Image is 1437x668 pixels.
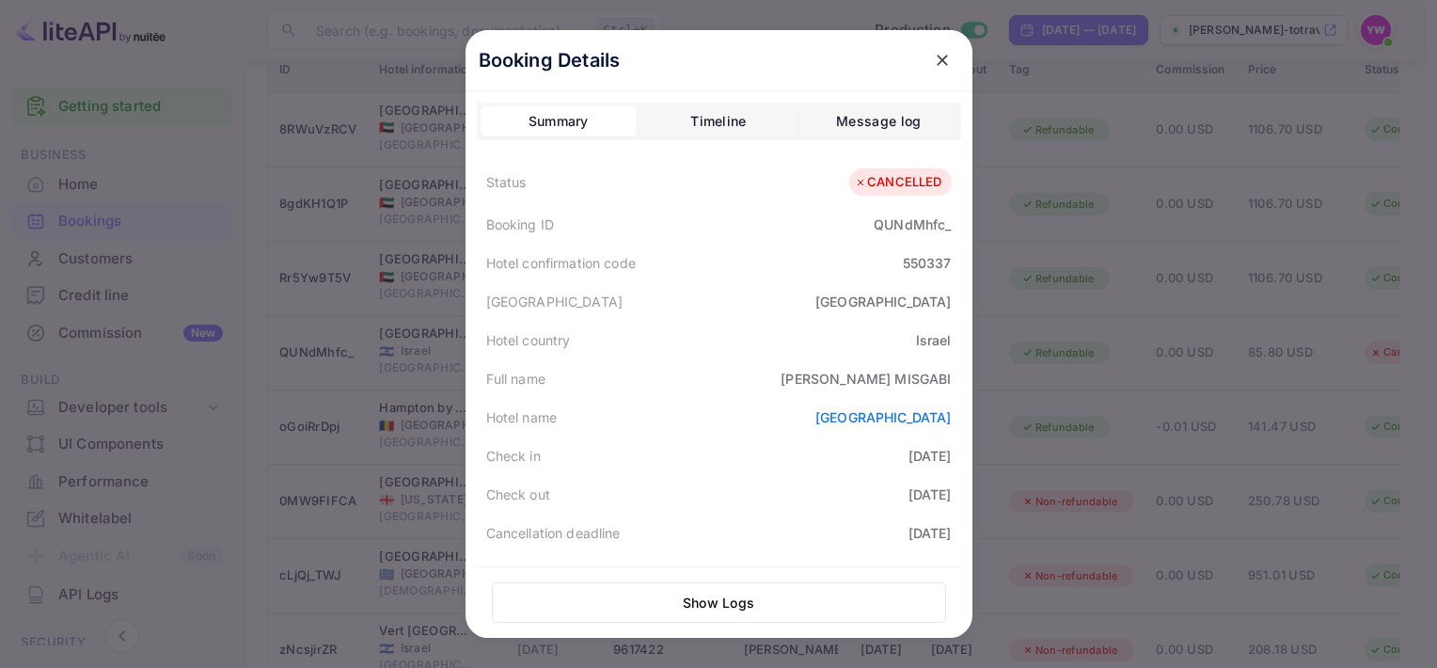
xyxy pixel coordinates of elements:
button: close [925,43,959,77]
div: 550337 [903,253,952,273]
a: [GEOGRAPHIC_DATA] [815,409,952,425]
div: Timeline [690,110,746,133]
div: Full name [486,369,545,389]
div: [GEOGRAPHIC_DATA] [815,292,952,311]
div: Check in [486,446,541,466]
div: Israel [916,330,952,350]
p: Booking Details [479,46,621,74]
div: Check out [486,485,550,504]
div: [DATE] [908,523,952,543]
button: Message log [800,106,956,136]
div: Hotel name [486,407,558,427]
div: Status [486,172,527,192]
div: Hotel country [486,330,571,350]
button: Summary [481,106,637,136]
button: Show Logs [492,582,946,623]
div: Summary [529,110,589,133]
div: Cancellation deadline [486,523,621,543]
button: Timeline [640,106,797,136]
div: [GEOGRAPHIC_DATA] [486,292,624,311]
span: United States [884,562,906,596]
div: Message log [836,110,921,133]
div: Booking ID [486,215,555,234]
div: [DATE] [908,485,952,504]
div: [PERSON_NAME] MISGABI [781,369,951,389]
div: [DATE] [908,446,952,466]
div: Hotel confirmation code [486,253,636,273]
div: CANCELLED [854,173,941,192]
div: QUNdMhfc_ [874,215,951,234]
